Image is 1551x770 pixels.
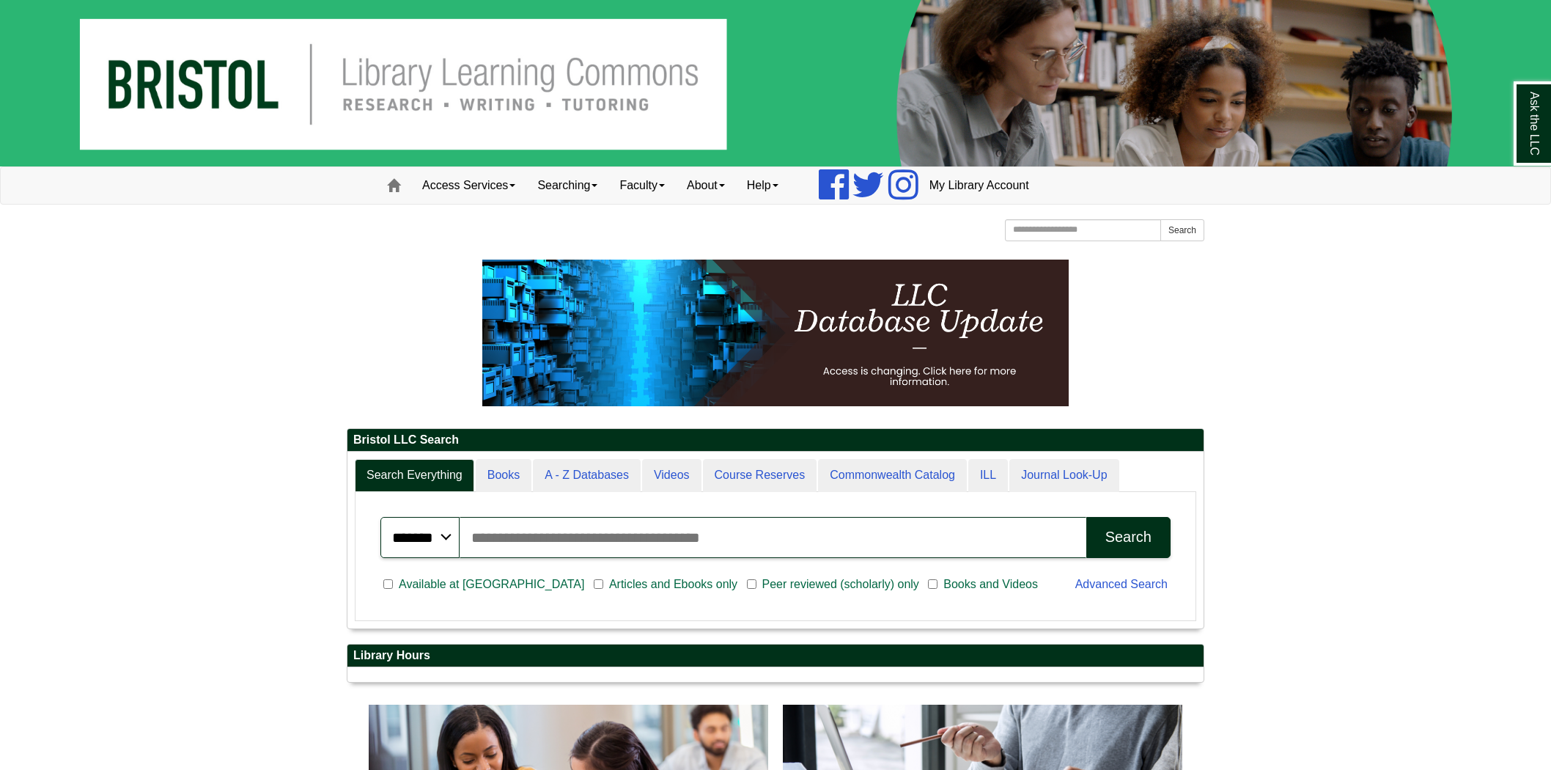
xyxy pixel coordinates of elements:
[736,167,789,204] a: Help
[676,167,736,204] a: About
[1009,459,1119,492] a: Journal Look-Up
[703,459,817,492] a: Course Reserves
[594,578,603,591] input: Articles and Ebooks only
[383,578,393,591] input: Available at [GEOGRAPHIC_DATA]
[642,459,701,492] a: Videos
[756,576,925,593] span: Peer reviewed (scholarly) only
[533,459,641,492] a: A - Z Databases
[968,459,1008,492] a: ILL
[1086,517,1171,558] button: Search
[476,459,531,492] a: Books
[603,576,743,593] span: Articles and Ebooks only
[393,576,590,593] span: Available at [GEOGRAPHIC_DATA]
[1075,578,1168,590] a: Advanced Search
[1160,219,1204,241] button: Search
[818,459,967,492] a: Commonwealth Catalog
[608,167,676,204] a: Faculty
[1105,529,1152,546] div: Search
[411,167,526,204] a: Access Services
[747,578,756,591] input: Peer reviewed (scholarly) only
[918,167,1040,204] a: My Library Account
[928,578,937,591] input: Books and Videos
[937,576,1044,593] span: Books and Videos
[347,429,1204,452] h2: Bristol LLC Search
[355,459,474,492] a: Search Everything
[347,645,1204,667] h2: Library Hours
[482,260,1069,406] img: HTML tutorial
[526,167,608,204] a: Searching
